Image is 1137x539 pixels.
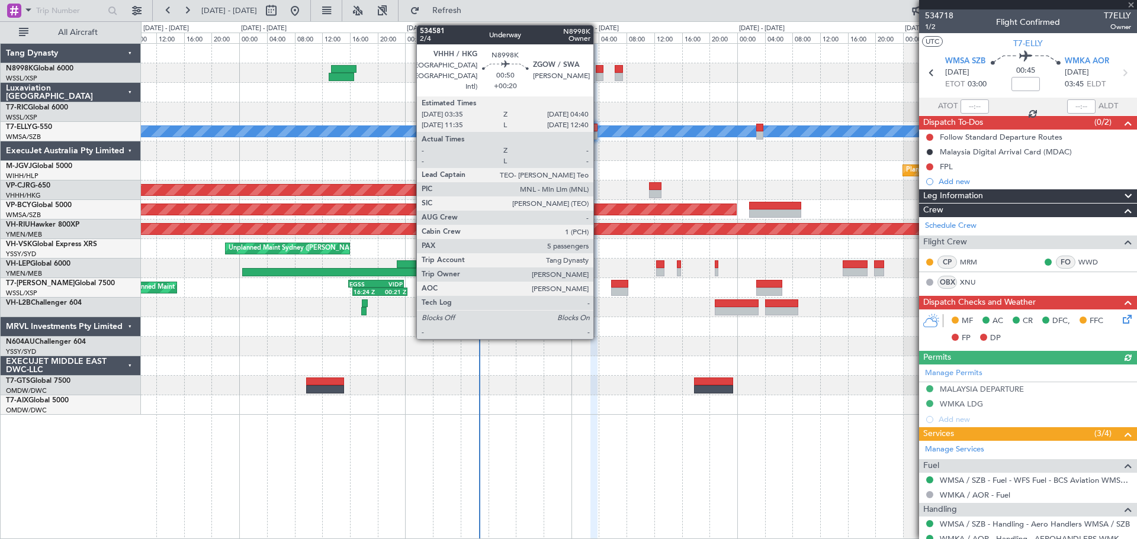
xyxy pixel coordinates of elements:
[1090,315,1103,327] span: FFC
[792,33,820,43] div: 08:00
[6,260,30,267] span: VH-LEP
[31,28,125,37] span: All Aircraft
[1013,37,1043,50] span: T7-ELLY
[940,475,1131,485] a: WMSA / SZB - Fuel - WFS Fuel - BCS Aviation WMSA / SZB (EJ Asia Only)
[940,147,1072,157] div: Malaysia Digital Arrival Card (MDAC)
[407,24,452,34] div: [DATE] - [DATE]
[737,33,765,43] div: 00:00
[990,333,1001,344] span: DP
[996,16,1060,28] div: Flight Confirmed
[925,444,984,456] a: Manage Services
[6,172,38,180] a: WIHH/HLP
[1056,256,1075,269] div: FO
[6,406,47,415] a: OMDW/DWC
[6,269,42,278] a: YMEN/MEB
[848,33,876,43] div: 16:00
[36,2,104,20] input: Trip Number
[6,74,37,83] a: WSSL/XSP
[903,33,931,43] div: 00:00
[6,202,31,209] span: VP-BCY
[940,162,953,172] div: FPL
[945,56,985,67] span: WMSA SZB
[6,113,37,122] a: WSSL/XSP
[6,397,28,404] span: T7-AIX
[1094,116,1112,128] span: (0/2)
[6,104,28,111] span: T7-RIC
[405,33,433,43] div: 00:00
[962,315,973,327] span: MF
[925,220,977,232] a: Schedule Crew
[461,33,489,43] div: 08:00
[6,221,30,228] span: VH-RIU
[6,202,72,209] a: VP-BCYGlobal 5000
[654,33,682,43] div: 12:00
[422,122,706,140] div: Unplanned Maint [GEOGRAPHIC_DATA] (Sultan [PERSON_NAME] [PERSON_NAME] - Subang)
[765,33,793,43] div: 04:00
[6,65,33,72] span: N8998K
[923,296,1036,309] span: Dispatch Checks and Weather
[1052,315,1070,327] span: DFC,
[1104,9,1131,22] span: T7ELLY
[571,33,599,43] div: 00:00
[905,24,950,34] div: [DATE] - [DATE]
[6,377,30,385] span: T7-GTS
[923,235,967,249] span: Flight Crew
[6,124,32,131] span: T7-ELLY
[6,182,50,189] a: VP-CJRG-650
[376,280,403,288] div: VIDP
[1065,79,1084,91] span: 03:45
[937,276,957,289] div: OBX
[229,240,374,257] div: Unplanned Maint Sydney ([PERSON_NAME] Intl)
[709,33,737,43] div: 20:00
[1016,65,1035,77] span: 00:45
[6,299,31,306] span: VH-L2B
[1099,101,1118,112] span: ALDT
[295,33,323,43] div: 08:00
[923,427,954,441] span: Services
[6,289,37,298] a: WSSL/XSP
[739,24,785,34] div: [DATE] - [DATE]
[6,133,41,141] a: WMSA/SZB
[129,33,156,43] div: 08:00
[925,9,953,22] span: 534718
[239,33,267,43] div: 00:00
[6,124,52,131] a: T7-ELLYG-550
[6,299,82,306] a: VH-L2BChallenger 604
[6,211,41,220] a: WMSA/SZB
[6,260,70,267] a: VH-LEPGlobal 6000
[6,280,75,287] span: T7-[PERSON_NAME]
[241,24,287,34] div: [DATE] - [DATE]
[6,104,68,111] a: T7-RICGlobal 6000
[993,315,1003,327] span: AC
[6,163,32,170] span: M-JGVJ
[404,1,476,20] button: Refresh
[922,36,943,47] button: UTC
[143,24,189,34] div: [DATE] - [DATE]
[6,377,70,385] a: T7-GTSGlobal 7500
[923,189,983,203] span: Leg Information
[6,338,86,346] a: N604AUChallenger 604
[599,33,627,43] div: 04:00
[6,230,42,239] a: YMEN/MEB
[6,182,30,189] span: VP-CJR
[1087,79,1106,91] span: ELDT
[1094,427,1112,440] span: (3/4)
[937,256,957,269] div: CP
[960,257,987,267] a: MRM
[627,33,654,43] div: 08:00
[6,397,69,404] a: T7-AIXGlobal 5000
[1023,315,1033,327] span: CR
[6,347,36,356] a: YSSY/SYD
[6,250,36,259] a: YSSY/SYD
[923,503,957,517] span: Handling
[349,280,376,288] div: EGSS
[156,33,184,43] div: 12:00
[906,162,1045,179] div: Planned Maint [GEOGRAPHIC_DATA] (Seletar)
[1065,56,1109,67] span: WMKA AOR
[516,33,544,43] div: 16:00
[940,132,1062,142] div: Follow Standard Departure Routes
[6,65,73,72] a: N8998KGlobal 6000
[573,24,619,34] div: [DATE] - [DATE]
[184,33,212,43] div: 16:00
[939,176,1131,186] div: Add new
